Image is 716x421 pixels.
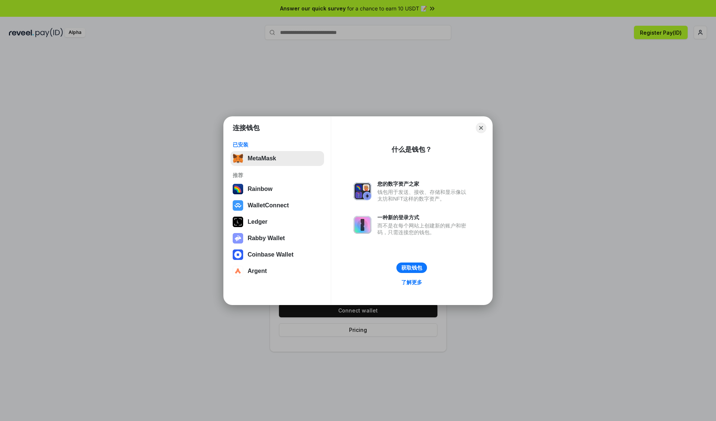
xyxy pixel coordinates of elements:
[248,268,267,274] div: Argent
[230,264,324,279] button: Argent
[377,222,470,236] div: 而不是在每个网站上创建新的账户和密码，只需连接您的钱包。
[233,200,243,211] img: svg+xml,%3Csvg%20width%3D%2228%22%20height%3D%2228%22%20viewBox%3D%220%200%2028%2028%22%20fill%3D...
[397,277,427,287] a: 了解更多
[377,214,470,221] div: 一种新的登录方式
[248,219,267,225] div: Ledger
[396,263,427,273] button: 获取钱包
[233,266,243,276] img: svg+xml,%3Csvg%20width%3D%2228%22%20height%3D%2228%22%20viewBox%3D%220%200%2028%2028%22%20fill%3D...
[248,251,293,258] div: Coinbase Wallet
[233,153,243,164] img: svg+xml,%3Csvg%20fill%3D%22none%22%20height%3D%2233%22%20viewBox%3D%220%200%2035%2033%22%20width%...
[248,155,276,162] div: MetaMask
[233,141,322,148] div: 已安装
[248,235,285,242] div: Rabby Wallet
[230,151,324,166] button: MetaMask
[233,172,322,179] div: 推荐
[233,217,243,227] img: svg+xml,%3Csvg%20xmlns%3D%22http%3A%2F%2Fwww.w3.org%2F2000%2Fsvg%22%20width%3D%2228%22%20height%3...
[233,123,260,132] h1: 连接钱包
[354,182,371,200] img: svg+xml,%3Csvg%20xmlns%3D%22http%3A%2F%2Fwww.w3.org%2F2000%2Fsvg%22%20fill%3D%22none%22%20viewBox...
[401,279,422,286] div: 了解更多
[230,214,324,229] button: Ledger
[233,249,243,260] img: svg+xml,%3Csvg%20width%3D%2228%22%20height%3D%2228%22%20viewBox%3D%220%200%2028%2028%22%20fill%3D...
[354,216,371,234] img: svg+xml,%3Csvg%20xmlns%3D%22http%3A%2F%2Fwww.w3.org%2F2000%2Fsvg%22%20fill%3D%22none%22%20viewBox...
[230,198,324,213] button: WalletConnect
[377,180,470,187] div: 您的数字资产之家
[476,123,486,133] button: Close
[377,189,470,202] div: 钱包用于发送、接收、存储和显示像以太坊和NFT这样的数字资产。
[248,186,273,192] div: Rainbow
[233,233,243,244] img: svg+xml,%3Csvg%20xmlns%3D%22http%3A%2F%2Fwww.w3.org%2F2000%2Fsvg%22%20fill%3D%22none%22%20viewBox...
[392,145,432,154] div: 什么是钱包？
[230,231,324,246] button: Rabby Wallet
[233,184,243,194] img: svg+xml,%3Csvg%20width%3D%22120%22%20height%3D%22120%22%20viewBox%3D%220%200%20120%20120%22%20fil...
[230,182,324,197] button: Rainbow
[401,264,422,271] div: 获取钱包
[248,202,289,209] div: WalletConnect
[230,247,324,262] button: Coinbase Wallet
